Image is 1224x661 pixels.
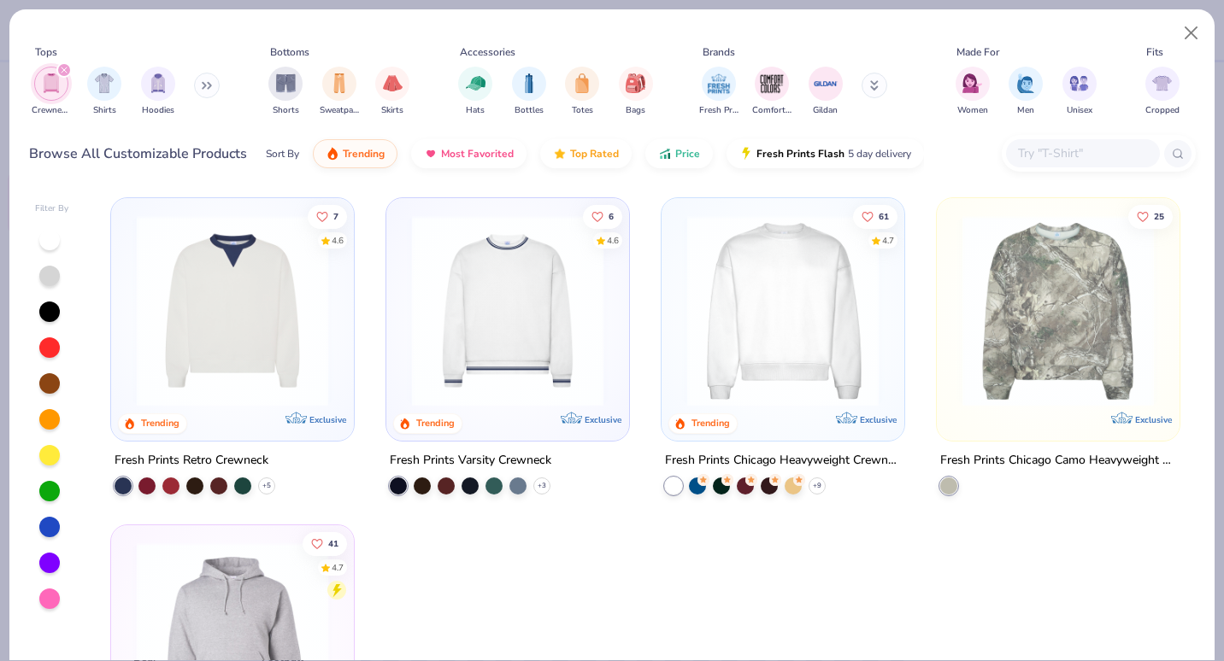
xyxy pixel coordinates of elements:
img: Hats Image [466,73,485,93]
span: 25 [1154,212,1164,220]
button: filter button [32,67,71,117]
div: filter for Women [956,67,990,117]
span: Unisex [1067,104,1092,117]
img: Comfort Colors Image [759,71,785,97]
div: Sort By [266,146,299,161]
span: Crewnecks [32,104,71,117]
button: Most Favorited [411,139,527,168]
div: Fresh Prints Chicago Heavyweight Crewneck [665,450,901,471]
div: filter for Shirts [87,67,121,117]
div: Bottoms [270,44,309,60]
button: filter button [458,67,492,117]
span: Trending [343,147,385,161]
span: + 9 [813,481,821,491]
img: Unisex Image [1069,73,1089,93]
span: Exclusive [860,414,897,425]
span: 61 [879,212,889,220]
span: Totes [572,104,593,117]
span: 41 [329,539,339,547]
button: filter button [320,67,359,117]
span: Sweatpants [320,104,359,117]
div: Fits [1146,44,1163,60]
div: Filter By [35,202,69,215]
img: Gildan Image [813,71,839,97]
img: Shirts Image [95,73,115,93]
img: trending.gif [326,147,339,161]
button: Close [1175,17,1208,50]
span: Bottles [515,104,544,117]
span: Cropped [1145,104,1180,117]
button: filter button [1009,67,1043,117]
button: filter button [956,67,990,117]
span: Fresh Prints Flash [756,147,844,161]
button: filter button [1145,67,1180,117]
div: Fresh Prints Varsity Crewneck [390,450,551,471]
div: filter for Cropped [1145,67,1180,117]
div: Brands [703,44,735,60]
button: filter button [375,67,409,117]
button: Fresh Prints Flash5 day delivery [727,139,924,168]
button: Top Rated [540,139,632,168]
img: flash.gif [739,147,753,161]
button: Like [303,531,348,555]
button: Like [1128,204,1173,228]
img: Shorts Image [276,73,296,93]
span: Exclusive [309,414,346,425]
img: 9145e166-e82d-49ae-94f7-186c20e691c9 [886,215,1095,407]
div: filter for Fresh Prints [699,67,739,117]
span: Fresh Prints [699,104,739,117]
img: Bags Image [626,73,644,93]
span: Shirts [93,104,116,117]
div: filter for Men [1009,67,1043,117]
div: Made For [956,44,999,60]
div: 4.7 [332,561,344,574]
button: filter button [268,67,303,117]
img: 1358499d-a160-429c-9f1e-ad7a3dc244c9 [679,215,887,407]
button: filter button [1062,67,1097,117]
img: Cropped Image [1152,73,1172,93]
span: Hoodies [142,104,174,117]
div: 4.6 [607,234,619,247]
span: 7 [334,212,339,220]
img: Women Image [962,73,982,93]
span: Exclusive [585,414,621,425]
div: Browse All Customizable Products [29,143,247,164]
div: Accessories [460,44,515,60]
button: Price [645,139,713,168]
div: filter for Gildan [809,67,843,117]
div: 4.7 [882,234,894,247]
img: Men Image [1016,73,1035,93]
div: filter for Bags [619,67,653,117]
div: filter for Bottles [512,67,546,117]
div: filter for Totes [565,67,599,117]
div: Tops [35,44,57,60]
div: filter for Comfort Colors [752,67,791,117]
span: Hats [466,104,485,117]
div: Fresh Prints Chicago Camo Heavyweight Crewneck [940,450,1176,471]
div: Fresh Prints Retro Crewneck [115,450,268,471]
span: Skirts [381,104,403,117]
button: filter button [619,67,653,117]
button: Like [853,204,897,228]
span: Comfort Colors [752,104,791,117]
img: TopRated.gif [553,147,567,161]
img: most_fav.gif [424,147,438,161]
img: b6dde052-8961-424d-8094-bd09ce92eca4 [612,215,821,407]
button: filter button [752,67,791,117]
button: Like [583,204,622,228]
img: Totes Image [573,73,591,93]
span: Price [675,147,700,161]
img: Bottles Image [520,73,538,93]
span: + 3 [538,481,546,491]
span: Most Favorited [441,147,514,161]
button: filter button [699,67,739,117]
img: Hoodies Image [149,73,168,93]
img: Fresh Prints Image [706,71,732,97]
img: 4d4398e1-a86f-4e3e-85fd-b9623566810e [403,215,612,407]
span: Women [957,104,988,117]
img: Skirts Image [383,73,403,93]
span: + 5 [262,481,271,491]
div: filter for Crewnecks [32,67,71,117]
input: Try "T-Shirt" [1016,143,1148,163]
button: Trending [313,139,397,168]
